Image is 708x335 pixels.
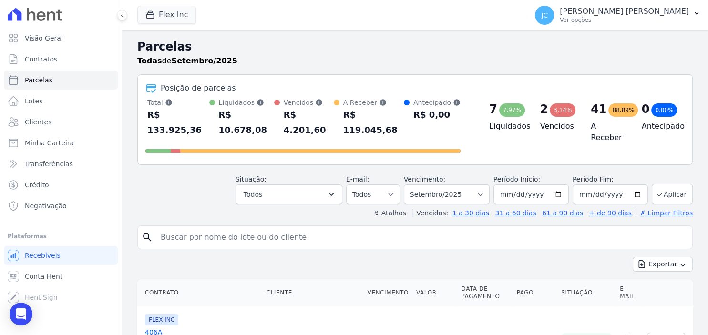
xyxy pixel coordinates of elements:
a: Contratos [4,50,118,69]
div: 7 [489,102,497,117]
th: Contrato [137,279,263,306]
a: Minha Carteira [4,133,118,152]
a: ✗ Limpar Filtros [636,209,693,217]
span: Clientes [25,117,51,127]
span: Parcelas [25,75,52,85]
span: Lotes [25,96,43,106]
span: FLEX INC [145,314,178,325]
th: Vencimento [364,279,412,306]
label: Período Fim: [573,174,648,184]
th: Valor [412,279,458,306]
h4: Liquidados [489,121,525,132]
div: R$ 4.201,60 [284,107,334,138]
span: Transferências [25,159,73,169]
div: R$ 133.925,36 [147,107,209,138]
div: 0,00% [651,103,677,117]
p: de [137,55,237,67]
span: Contratos [25,54,57,64]
div: Plataformas [8,231,114,242]
span: JC [541,12,548,19]
span: Minha Carteira [25,138,74,148]
div: Liquidados [219,98,274,107]
a: Crédito [4,175,118,194]
a: Visão Geral [4,29,118,48]
div: 88,89% [608,103,638,117]
th: Cliente [263,279,364,306]
div: 2 [540,102,548,117]
strong: Todas [137,56,162,65]
th: E-mail [616,279,643,306]
button: Aplicar [652,184,693,204]
label: Vencimento: [404,175,445,183]
label: Vencidos: [412,209,448,217]
div: Total [147,98,209,107]
th: Pago [513,279,558,306]
span: Conta Hent [25,272,62,281]
span: Todos [244,189,262,200]
h2: Parcelas [137,38,693,55]
div: R$ 10.678,08 [219,107,274,138]
p: [PERSON_NAME] [PERSON_NAME] [560,7,689,16]
button: JC [PERSON_NAME] [PERSON_NAME] Ver opções [527,2,708,29]
th: Situação [557,279,616,306]
span: Crédito [25,180,49,190]
a: Parcelas [4,71,118,90]
input: Buscar por nome do lote ou do cliente [155,228,688,247]
h4: Antecipado [642,121,677,132]
h4: Vencidos [540,121,576,132]
div: 3,14% [550,103,575,117]
th: Data de Pagamento [457,279,513,306]
div: 41 [591,102,606,117]
span: Negativação [25,201,67,211]
a: Lotes [4,91,118,111]
label: Situação: [236,175,267,183]
div: Open Intercom Messenger [10,303,32,325]
a: 31 a 60 dias [495,209,536,217]
div: Posição de parcelas [161,82,236,94]
label: Período Inicío: [493,175,540,183]
span: Visão Geral [25,33,63,43]
i: search [142,232,153,243]
button: Todos [236,184,342,204]
div: 7,97% [499,103,525,117]
a: Transferências [4,154,118,173]
div: R$ 119.045,68 [343,107,404,138]
a: 1 a 30 dias [452,209,489,217]
div: R$ 0,00 [413,107,461,122]
strong: Setembro/2025 [172,56,237,65]
a: + de 90 dias [589,209,632,217]
a: 61 a 90 dias [542,209,583,217]
div: 0 [642,102,650,117]
h4: A Receber [591,121,626,143]
button: Exportar [633,257,693,272]
div: Vencidos [284,98,334,107]
a: Clientes [4,112,118,132]
div: A Receber [343,98,404,107]
p: Ver opções [560,16,689,24]
span: Recebíveis [25,251,61,260]
button: Flex Inc [137,6,196,24]
a: Conta Hent [4,267,118,286]
a: Negativação [4,196,118,215]
a: Recebíveis [4,246,118,265]
div: Antecipado [413,98,461,107]
label: ↯ Atalhos [373,209,406,217]
label: E-mail: [346,175,369,183]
